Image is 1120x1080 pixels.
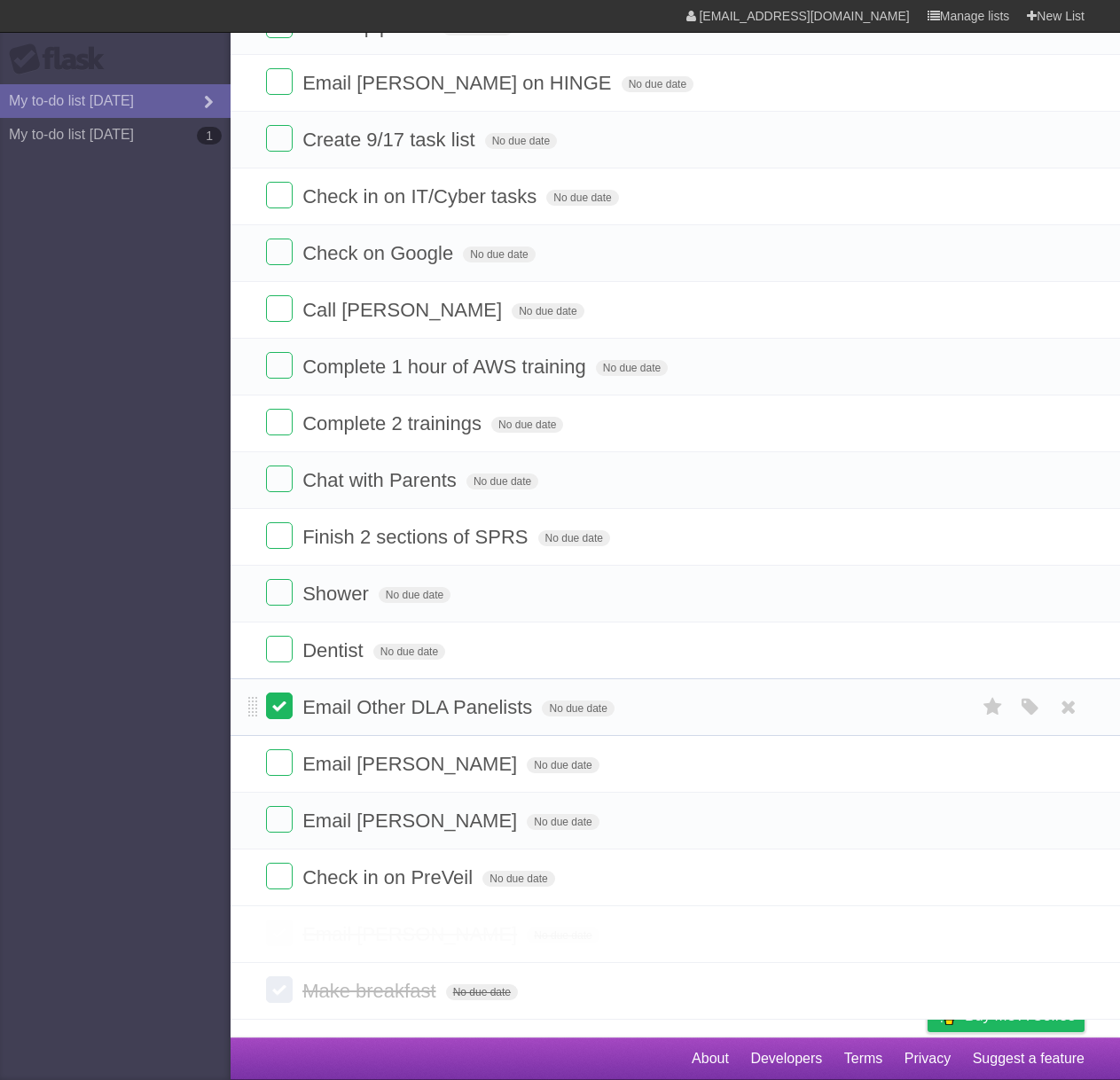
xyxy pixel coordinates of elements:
[302,639,367,661] span: Dentist
[302,526,532,548] span: Finish 2 sections of SPRS
[266,636,293,662] label: Done
[302,923,521,945] span: Email [PERSON_NAME]
[302,866,477,888] span: Check in on PreVeil
[302,72,615,94] span: Email [PERSON_NAME] on HINGE
[266,522,293,549] label: Done
[266,976,293,1003] label: Done
[546,190,618,206] span: No due date
[302,242,458,264] span: Check on Google
[622,76,693,92] span: No due date
[266,68,293,95] label: Done
[266,409,293,435] label: Done
[266,806,293,833] label: Done
[527,757,599,773] span: No due date
[596,360,668,376] span: No due date
[266,352,293,379] label: Done
[266,749,293,776] label: Done
[692,1042,729,1076] a: About
[302,299,506,321] span: Call [PERSON_NAME]
[302,185,541,207] span: Check in on IT/Cyber tasks
[302,469,461,491] span: Chat with Parents
[266,920,293,946] label: Done
[302,356,591,378] span: Complete 1 hour of AWS training
[266,239,293,265] label: Done
[538,530,610,546] span: No due date
[379,587,450,603] span: No due date
[482,871,554,887] span: No due date
[266,125,293,152] label: Done
[197,127,222,145] b: 1
[542,700,614,716] span: No due date
[266,579,293,606] label: Done
[527,814,599,830] span: No due date
[965,1000,1076,1031] span: Buy me a coffee
[266,863,293,889] label: Done
[302,980,440,1002] span: Make breakfast
[905,1042,951,1076] a: Privacy
[463,247,535,262] span: No due date
[750,1042,822,1076] a: Developers
[512,303,583,319] span: No due date
[266,466,293,492] label: Done
[266,295,293,322] label: Done
[302,129,479,151] span: Create 9/17 task list
[491,417,563,433] span: No due date
[302,696,537,718] span: Email Other DLA Panelists
[976,693,1010,722] label: Star task
[266,182,293,208] label: Done
[485,133,557,149] span: No due date
[527,927,599,943] span: No due date
[302,583,373,605] span: Shower
[302,810,521,832] span: Email [PERSON_NAME]
[9,43,115,75] div: Flask
[844,1042,883,1076] a: Terms
[373,644,445,660] span: No due date
[973,1042,1085,1076] a: Suggest a feature
[466,473,538,489] span: No due date
[446,984,518,1000] span: No due date
[302,412,486,434] span: Complete 2 trainings
[302,753,521,775] span: Email [PERSON_NAME]
[266,693,293,719] label: Done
